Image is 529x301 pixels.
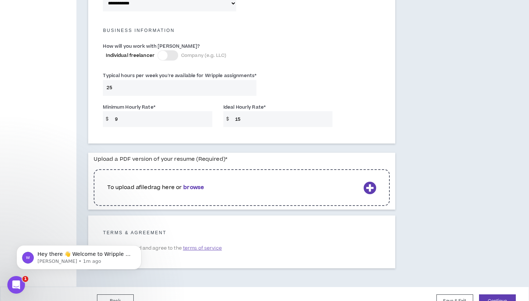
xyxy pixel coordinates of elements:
span: 1 [22,276,28,282]
p: To upload a file drag here or [107,184,360,192]
span: Individual freelancer [106,52,155,59]
span: Company (e.g. LLC) [181,52,226,59]
label: How will you work with [PERSON_NAME]? [103,40,199,52]
input: Ex $90 [231,111,332,127]
label: Ideal Hourly Rate [223,101,266,113]
h5: Terms & Agreement [103,230,381,235]
span: $ [103,111,111,127]
div: To upload afiledrag here orbrowse [94,166,390,210]
input: Ex $75 [111,111,212,127]
iframe: Intercom notifications message [6,230,152,281]
span: $ [223,111,232,127]
b: browse [183,184,204,191]
label: I have read and agree to the [103,243,225,254]
h5: Business Information [97,28,386,33]
label: Typical hours per week you're available for Wripple assignments [103,70,256,81]
iframe: Intercom live chat [7,276,25,294]
label: Upload a PDF version of your resume (Required) [94,153,227,166]
span: terms of service [183,244,222,252]
label: Minimum Hourly Rate [103,101,155,113]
